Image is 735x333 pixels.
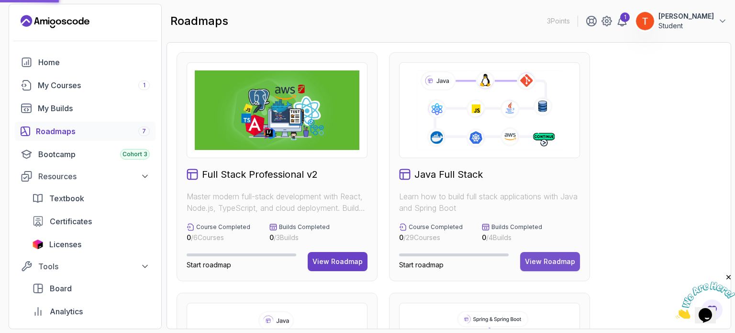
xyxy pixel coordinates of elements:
img: user profile image [636,12,654,30]
p: 3 Points [547,16,570,26]
div: My Builds [38,103,150,114]
a: board [26,279,156,298]
span: 0 [269,233,274,241]
div: 1 [620,12,630,22]
p: Builds Completed [491,223,542,231]
div: Resources [38,171,150,182]
span: 7 [142,127,146,135]
img: Full Stack Professional v2 [195,70,359,150]
iframe: chat widget [676,273,735,319]
h2: roadmaps [170,13,228,29]
span: Certificates [50,216,92,227]
p: Course Completed [409,223,463,231]
div: View Roadmap [525,257,575,266]
span: Textbook [49,193,84,204]
a: textbook [26,189,156,208]
span: Start roadmap [399,261,444,269]
div: View Roadmap [312,257,363,266]
a: certificates [26,212,156,231]
p: / 6 Courses [187,233,250,242]
h2: Java Full Stack [414,168,483,181]
a: bootcamp [15,145,156,164]
a: courses [15,76,156,95]
p: / 3 Builds [269,233,330,242]
p: Builds Completed [279,223,330,231]
h2: Full Stack Professional v2 [202,168,318,181]
button: Resources [15,168,156,185]
button: Tools [15,258,156,275]
span: 0 [482,233,486,241]
button: View Roadmap [520,252,580,271]
div: Home [38,57,150,68]
p: / 29 Courses [399,233,463,242]
a: builds [15,99,156,118]
p: Learn how to build full stack applications with Java and Spring Boot [399,191,580,214]
a: roadmaps [15,122,156,141]
span: Start roadmap [187,261,231,269]
span: Board [50,283,72,294]
p: Master modern full-stack development with React, Node.js, TypeScript, and cloud deployment. Build... [187,191,367,214]
a: licenses [26,235,156,254]
p: Student [658,21,714,31]
span: 0 [187,233,191,241]
p: [PERSON_NAME] [658,11,714,21]
p: / 4 Builds [482,233,542,242]
button: user profile image[PERSON_NAME]Student [635,11,727,31]
a: Landing page [21,14,89,29]
span: Licenses [49,239,81,250]
img: jetbrains icon [32,240,44,249]
div: Roadmaps [36,126,150,137]
div: Tools [38,261,150,272]
span: 1 [143,81,145,89]
div: My Courses [38,80,150,91]
span: 0 [399,233,403,241]
span: Cohort 3 [122,150,147,158]
div: Bootcamp [38,149,150,160]
button: View Roadmap [308,252,367,271]
a: 1 [616,15,628,27]
span: Analytics [50,306,83,317]
a: home [15,53,156,72]
a: analytics [26,302,156,321]
p: Course Completed [196,223,250,231]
